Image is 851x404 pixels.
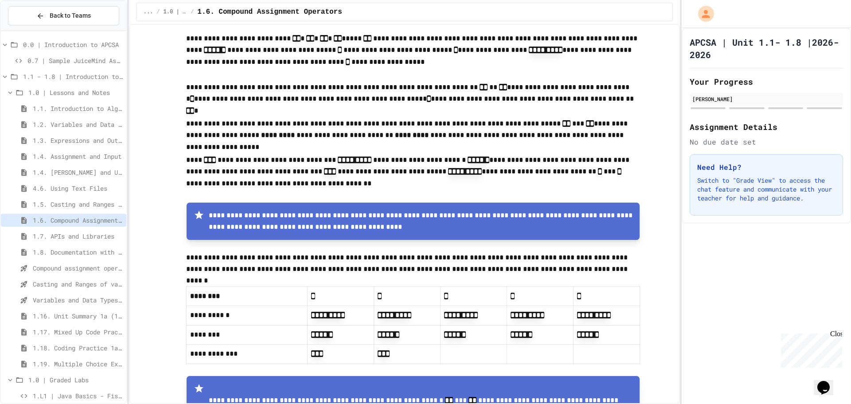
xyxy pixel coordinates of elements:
span: 1.1 - 1.8 | Introduction to Java [23,72,123,81]
h1: APCSA | Unit 1.1- 1.8 |2026-2026 [690,36,843,61]
iframe: chat widget [814,369,842,395]
span: 1.0 | Lessons and Notes [164,8,187,16]
span: 1.19. Multiple Choice Exercises for Unit 1a (1.1-1.6) [33,359,123,369]
span: 1.18. Coding Practice 1a (1.1-1.6) [33,343,123,353]
span: Casting and Ranges of variables - Quiz [33,279,123,289]
span: 1.L1 | Java Basics - Fish Lab [33,391,123,400]
span: 1.4. [PERSON_NAME] and User Input [33,168,123,177]
span: 1.2. Variables and Data Types [33,120,123,129]
span: 1.7. APIs and Libraries [33,231,123,241]
h3: Need Help? [697,162,835,173]
span: / [191,8,194,16]
span: 1.0 | Lessons and Notes [28,88,123,97]
div: No due date set [690,137,843,147]
span: 1.3. Expressions and Output [New] [33,136,123,145]
p: Switch to "Grade View" to access the chat feature and communicate with your teacher for help and ... [697,176,835,203]
span: 4.6. Using Text Files [33,184,123,193]
span: 1.5. Casting and Ranges of Values [33,200,123,209]
span: 1.17. Mixed Up Code Practice 1.1-1.6 [33,327,123,337]
span: Compound assignment operators - Quiz [33,263,123,273]
span: 1.16. Unit Summary 1a (1.1-1.6) [33,311,123,321]
div: My Account [689,4,716,24]
span: 1.6. Compound Assignment Operators [197,7,342,17]
span: 0.0 | Introduction to APCSA [23,40,123,49]
h2: Assignment Details [690,121,843,133]
span: 0.7 | Sample JuiceMind Assignment - [GEOGRAPHIC_DATA] [27,56,123,65]
iframe: chat widget [777,330,842,368]
span: Variables and Data Types - Quiz [33,295,123,305]
h2: Your Progress [690,75,843,88]
span: Back to Teams [50,11,91,20]
span: ... [144,8,153,16]
button: Back to Teams [8,6,119,25]
span: 1.6. Compound Assignment Operators [33,216,123,225]
span: 1.4. Assignment and Input [33,152,123,161]
span: 1.0 | Graded Labs [28,375,123,384]
span: / [156,8,160,16]
span: 1.8. Documentation with Comments and Preconditions [33,247,123,257]
span: 1.1. Introduction to Algorithms, Programming, and Compilers [33,104,123,113]
div: Chat with us now!Close [4,4,61,56]
div: [PERSON_NAME] [692,95,840,103]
